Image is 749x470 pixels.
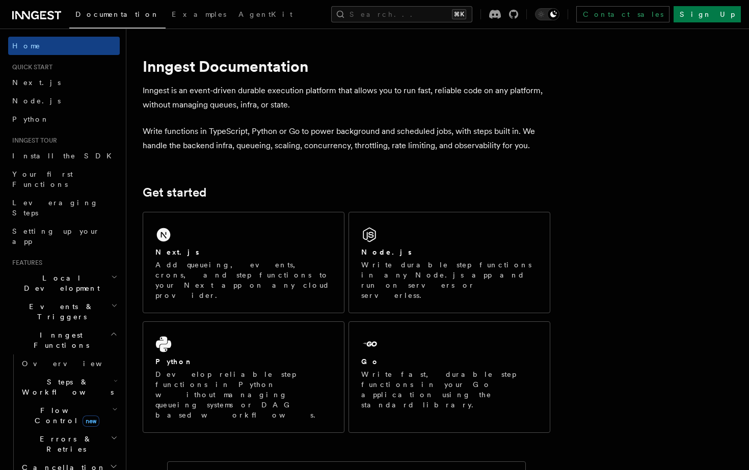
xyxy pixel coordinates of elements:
[8,73,120,92] a: Next.js
[155,356,193,367] h2: Python
[12,199,98,217] span: Leveraging Steps
[361,356,380,367] h2: Go
[361,369,538,410] p: Write fast, durable step functions in your Go application using the standard library.
[8,136,57,145] span: Inngest tour
[18,373,120,401] button: Steps & Workflows
[349,212,550,313] a: Node.jsWrite durable step functions in any Node.js app and run on servers or serverless.
[22,360,127,368] span: Overview
[69,3,166,29] a: Documentation
[674,6,741,22] a: Sign Up
[12,97,61,105] span: Node.js
[8,301,111,322] span: Events & Triggers
[18,354,120,373] a: Overview
[8,326,120,354] button: Inngest Functions
[18,434,111,454] span: Errors & Retries
[8,92,120,110] a: Node.js
[8,297,120,326] button: Events & Triggers
[331,6,472,22] button: Search...⌘K
[143,84,550,112] p: Inngest is an event-driven durable execution platform that allows you to run fast, reliable code ...
[8,222,120,251] a: Setting up your app
[8,37,120,55] a: Home
[143,124,550,153] p: Write functions in TypeScript, Python or Go to power background and scheduled jobs, with steps bu...
[12,41,41,51] span: Home
[232,3,299,27] a: AgentKit
[166,3,232,27] a: Examples
[172,10,226,18] span: Examples
[349,321,550,433] a: GoWrite fast, durable step functions in your Go application using the standard library.
[143,57,550,75] h1: Inngest Documentation
[8,273,111,293] span: Local Development
[361,260,538,300] p: Write durable step functions in any Node.js app and run on servers or serverless.
[12,152,118,160] span: Install the SDK
[8,269,120,297] button: Local Development
[576,6,670,22] a: Contact sales
[18,377,114,397] span: Steps & Workflows
[143,185,206,200] a: Get started
[8,330,110,350] span: Inngest Functions
[12,115,49,123] span: Python
[12,227,100,245] span: Setting up your app
[83,416,99,427] span: new
[8,165,120,193] a: Your first Functions
[8,110,120,128] a: Python
[452,9,466,19] kbd: ⌘K
[155,260,332,300] p: Add queueing, events, crons, and step functions to your Next app on any cloud provider.
[8,147,120,165] a: Install the SDK
[143,321,344,433] a: PythonDevelop reliable step functions in Python without managing queueing systems or DAG based wo...
[143,212,344,313] a: Next.jsAdd queueing, events, crons, and step functions to your Next app on any cloud provider.
[238,10,292,18] span: AgentKit
[18,401,120,430] button: Flow Controlnew
[75,10,159,18] span: Documentation
[155,247,199,257] h2: Next.js
[361,247,412,257] h2: Node.js
[155,369,332,420] p: Develop reliable step functions in Python without managing queueing systems or DAG based workflows.
[8,193,120,222] a: Leveraging Steps
[535,8,559,20] button: Toggle dark mode
[18,405,112,426] span: Flow Control
[8,259,42,267] span: Features
[18,430,120,458] button: Errors & Retries
[12,78,61,87] span: Next.js
[12,170,73,188] span: Your first Functions
[8,63,52,71] span: Quick start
